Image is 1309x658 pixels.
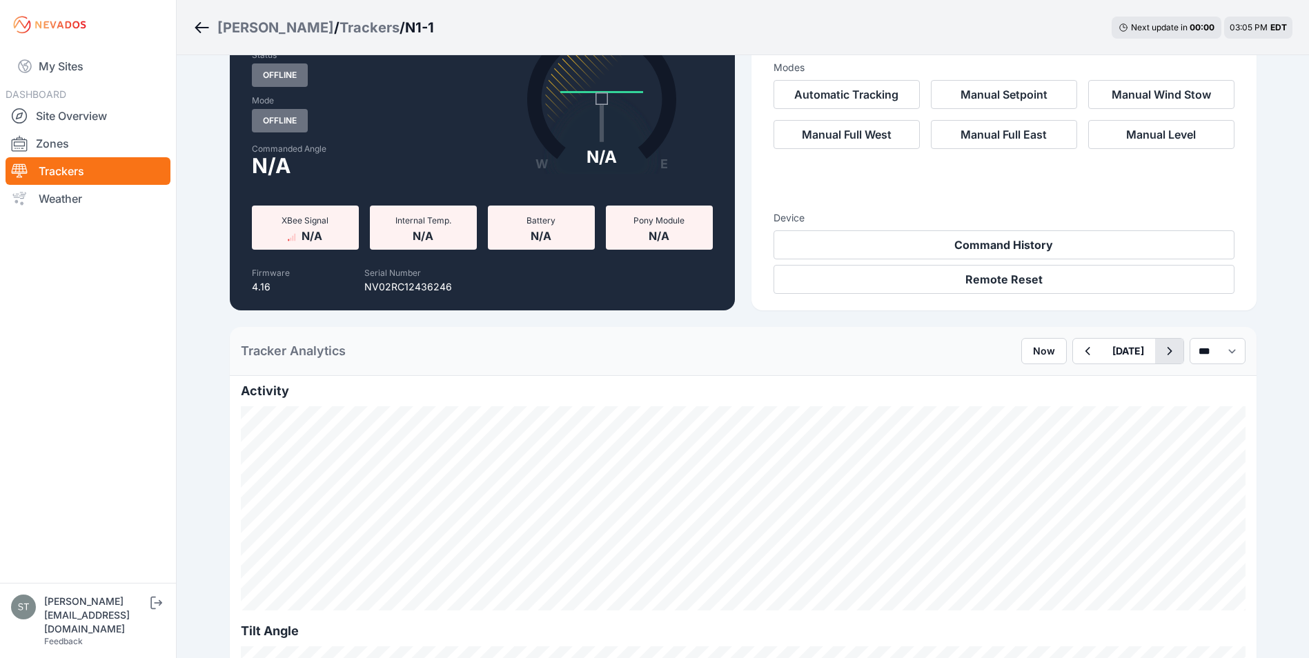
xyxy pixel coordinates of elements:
div: N/A [587,146,617,168]
span: N/A [531,226,551,243]
a: Zones [6,130,170,157]
a: My Sites [6,50,170,83]
span: Next update in [1131,22,1188,32]
span: DASHBOARD [6,88,66,100]
img: steve@nevados.solar [11,595,36,619]
div: [PERSON_NAME][EMAIL_ADDRESS][DOMAIN_NAME] [44,595,148,636]
span: EDT [1270,22,1287,32]
button: Command History [774,230,1234,259]
p: NV02RC12436246 [364,280,452,294]
button: Automatic Tracking [774,80,920,109]
p: 4.16 [252,280,290,294]
img: Nevados [11,14,88,36]
span: Offline [252,63,308,87]
button: Manual Full West [774,120,920,149]
span: / [400,18,405,37]
a: Trackers [339,18,400,37]
span: N/A [302,226,322,243]
span: / [334,18,339,37]
h3: Modes [774,61,805,74]
button: Remote Reset [774,265,1234,294]
a: Weather [6,185,170,212]
a: Trackers [6,157,170,185]
button: Now [1021,338,1067,364]
a: [PERSON_NAME] [217,18,334,37]
span: Battery [526,215,555,226]
button: Manual Wind Stow [1088,80,1234,109]
span: N/A [649,226,669,243]
span: N/A [252,157,291,174]
label: Firmware [252,268,290,278]
label: Commanded Angle [252,143,474,154]
h2: Activity [241,381,1246,401]
button: Manual Setpoint [931,80,1077,109]
span: N/A [413,226,433,243]
h3: Device [774,211,1234,225]
div: 00 : 00 [1190,22,1214,33]
span: Internal Temp. [395,215,451,226]
span: Pony Module [633,215,685,226]
span: Offline [252,109,308,132]
label: Serial Number [364,268,421,278]
span: 03:05 PM [1230,22,1268,32]
h2: Tracker Analytics [241,341,346,361]
h2: Tilt Angle [241,621,1246,641]
span: XBee Signal [282,215,328,226]
label: Mode [252,95,274,106]
button: Manual Full East [931,120,1077,149]
h3: N1-1 [405,18,434,37]
nav: Breadcrumb [193,10,434,46]
button: [DATE] [1101,339,1155,363]
label: Status [252,50,277,61]
a: Feedback [44,636,83,646]
button: Manual Level [1088,120,1234,149]
a: Site Overview [6,102,170,130]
